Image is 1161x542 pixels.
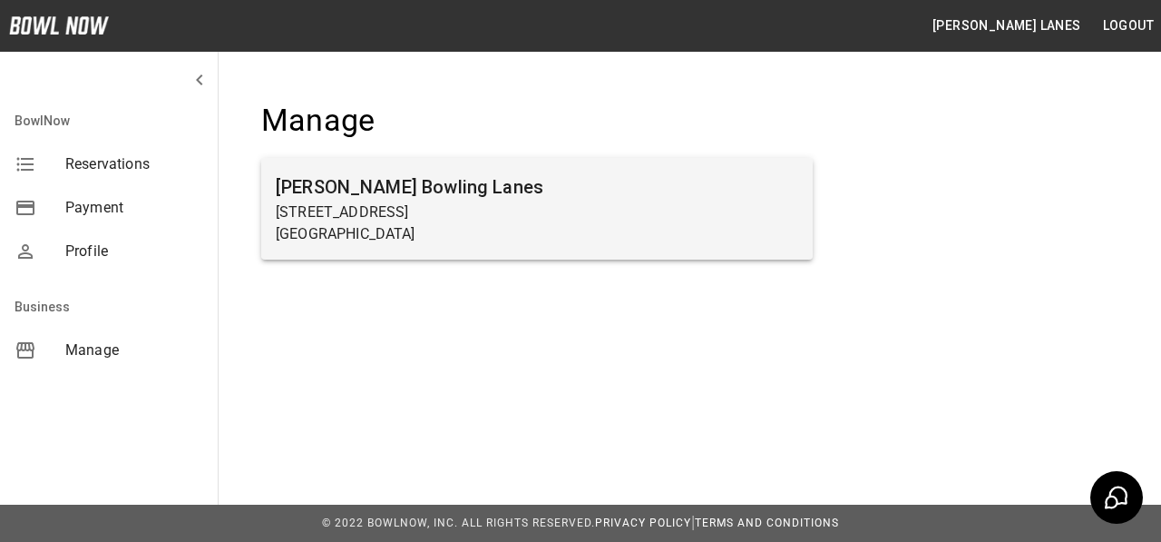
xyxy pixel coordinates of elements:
[276,172,798,202] h6: [PERSON_NAME] Bowling Lanes
[65,340,203,361] span: Manage
[595,517,691,529] a: Privacy Policy
[322,517,595,529] span: © 2022 BowlNow, Inc. All Rights Reserved.
[1096,9,1161,43] button: Logout
[276,223,798,245] p: [GEOGRAPHIC_DATA]
[695,517,839,529] a: Terms and Conditions
[276,202,798,223] p: [STREET_ADDRESS]
[65,241,203,262] span: Profile
[65,197,203,219] span: Payment
[65,153,203,175] span: Reservations
[261,102,813,140] h4: Manage
[925,9,1088,43] button: [PERSON_NAME] Lanes
[9,16,109,34] img: logo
